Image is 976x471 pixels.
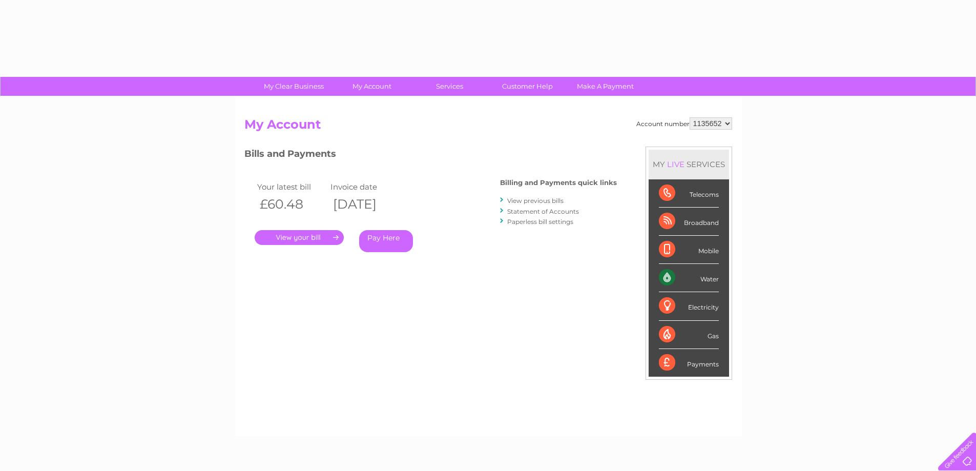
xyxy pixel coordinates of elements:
div: Gas [659,321,719,349]
a: View previous bills [507,197,564,204]
h3: Bills and Payments [244,147,617,165]
h2: My Account [244,117,732,137]
a: My Account [329,77,414,96]
a: Services [407,77,492,96]
h4: Billing and Payments quick links [500,179,617,187]
a: . [255,230,344,245]
th: £60.48 [255,194,328,215]
a: Make A Payment [563,77,648,96]
a: Statement of Accounts [507,208,579,215]
a: Paperless bill settings [507,218,573,226]
th: [DATE] [328,194,402,215]
a: Customer Help [485,77,570,96]
div: Mobile [659,236,719,264]
div: Broadband [659,208,719,236]
div: Payments [659,349,719,377]
div: Telecoms [659,179,719,208]
a: My Clear Business [252,77,336,96]
div: Water [659,264,719,292]
div: MY SERVICES [649,150,729,179]
td: Invoice date [328,180,402,194]
div: LIVE [665,159,687,169]
a: Pay Here [359,230,413,252]
td: Your latest bill [255,180,328,194]
div: Account number [636,117,732,130]
div: Electricity [659,292,719,320]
